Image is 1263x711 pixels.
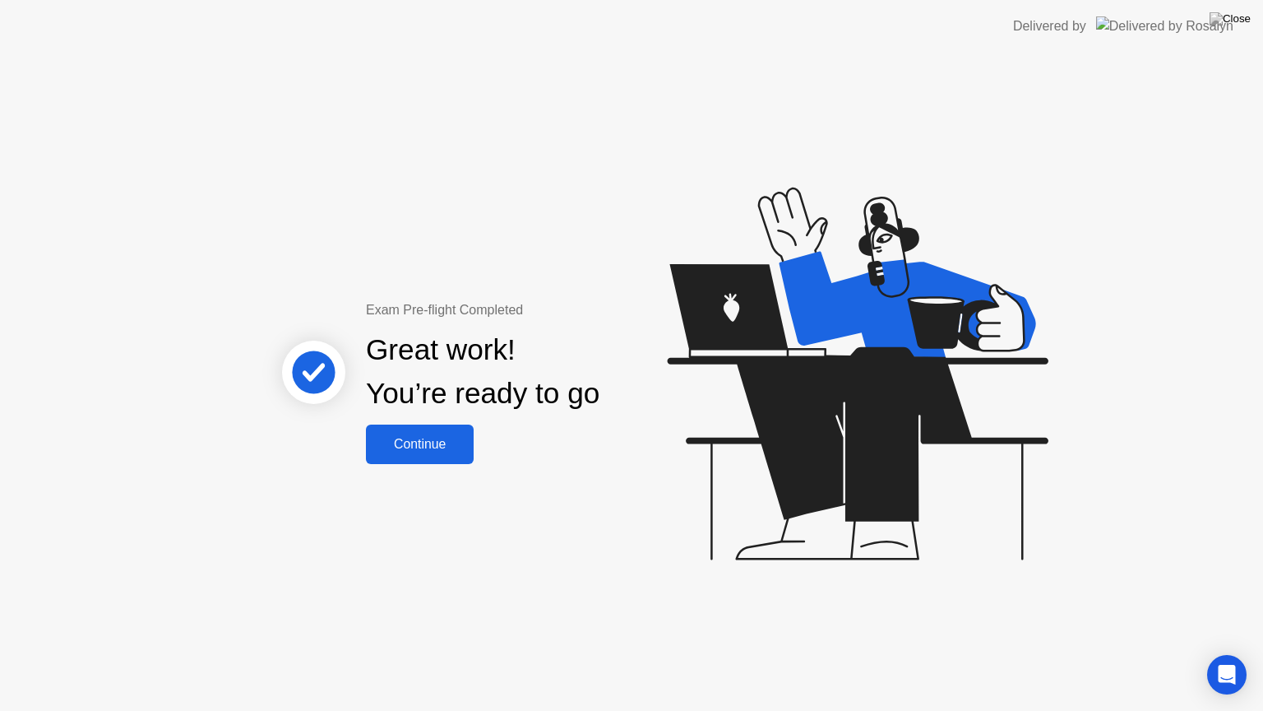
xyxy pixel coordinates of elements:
[1096,16,1233,35] img: Delivered by Rosalyn
[366,300,706,320] div: Exam Pre-flight Completed
[1013,16,1086,36] div: Delivered by
[366,328,599,416] div: Great work! You’re ready to go
[1210,12,1251,26] img: Close
[371,437,469,452] div: Continue
[366,425,474,464] button: Continue
[1207,655,1247,695] div: Open Intercom Messenger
